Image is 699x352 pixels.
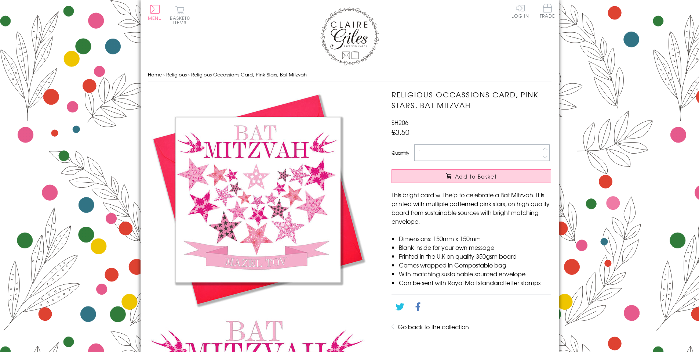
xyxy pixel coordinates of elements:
[148,15,162,21] span: Menu
[399,252,551,261] li: Printed in the U.K on quality 350gsm board
[392,89,551,111] h1: Religious Occassions Card, Pink Stars, Bat Mitzvah
[392,169,551,183] button: Add to Basket
[170,6,190,25] button: Basket0 items
[392,118,408,127] span: SH206
[455,173,497,180] span: Add to Basket
[392,127,409,137] span: £3.50
[399,261,551,269] li: Comes wrapped in Compostable bag
[399,278,551,287] li: Can be sent with Royal Mail standard letter stamps
[173,15,190,26] span: 0 items
[399,269,551,278] li: With matching sustainable sourced envelope
[320,7,379,65] img: Claire Giles Greetings Cards
[399,243,551,252] li: Blank inside for your own message
[398,322,469,331] a: Go back to the collection
[148,5,162,20] button: Menu
[148,71,162,78] a: Home
[148,67,551,82] nav: breadcrumbs
[540,4,555,18] span: Trade
[540,4,555,19] a: Trade
[163,71,165,78] span: ›
[166,71,187,78] a: Religious
[191,71,307,78] span: Religious Occassions Card, Pink Stars, Bat Mitzvah
[392,190,551,226] p: This bright card will help to celebrate a Bat Mitzvah. It is printed with multiple patterned pink...
[188,71,190,78] span: ›
[392,150,409,156] label: Quantity
[399,234,551,243] li: Dimensions: 150mm x 150mm
[148,89,368,310] img: Religious Occassions Card, Pink Stars, Bat Mitzvah
[511,4,529,18] a: Log In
